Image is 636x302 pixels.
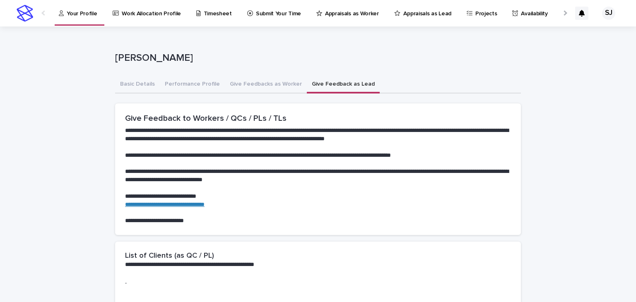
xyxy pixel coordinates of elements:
[160,76,225,93] button: Performance Profile
[17,5,33,22] img: stacker-logo-s-only.png
[125,279,247,288] p: -
[125,113,511,123] h2: Give Feedback to Workers / QCs / PLs / TLs
[307,76,380,93] button: Give Feedback as Lead
[602,7,615,20] div: SJ
[225,76,307,93] button: Give Feedbacks as Worker
[115,76,160,93] button: Basic Details
[115,52,518,64] p: [PERSON_NAME]
[125,252,214,261] h2: List of Clients (as QC / PL)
